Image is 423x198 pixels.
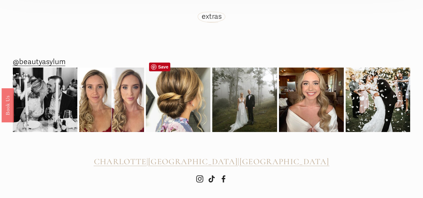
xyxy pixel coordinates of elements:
a: CHARLOTTE [94,157,147,166]
a: Pin it! [149,63,170,71]
img: Rehearsal dinner vibes from Raleigh, NC. We added a subtle braid at the top before we created her... [13,68,78,132]
a: Book Us [2,88,14,122]
a: Facebook [220,175,227,183]
img: 2020 didn&rsquo;t stop this wedding celebration! 🎊😍🎉 @beautyasylum_atlanta #beautyasylum @bridal_... [346,59,410,140]
a: TikTok [208,175,215,183]
span: [GEOGRAPHIC_DATA] [240,156,329,167]
a: extras [202,12,222,21]
span: | [238,156,239,167]
span: | [147,156,148,167]
img: It&rsquo;s been a while since we&rsquo;ve shared a before and after! Subtle makeup &amp; romantic... [79,68,144,132]
a: @beautyasylum [13,55,65,69]
a: [GEOGRAPHIC_DATA] [148,157,238,166]
img: Picture perfect 💫 @beautyasylum_charlotte @apryl_naylor_makeup #beautyasylum_apryl @uptownfunkyou... [212,68,277,132]
a: Instagram [196,175,204,183]
img: Going into the wedding weekend with some bridal inspo for ya! 💫 @beautyasylum_charlotte #beautyas... [279,68,344,132]
span: CHARLOTTE [94,156,147,167]
img: So much pretty from this weekend! Here&rsquo;s one from @beautyasylum_charlotte #beautyasylum @up... [146,61,211,138]
a: [GEOGRAPHIC_DATA] [240,157,329,166]
span: [GEOGRAPHIC_DATA] [148,156,238,167]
